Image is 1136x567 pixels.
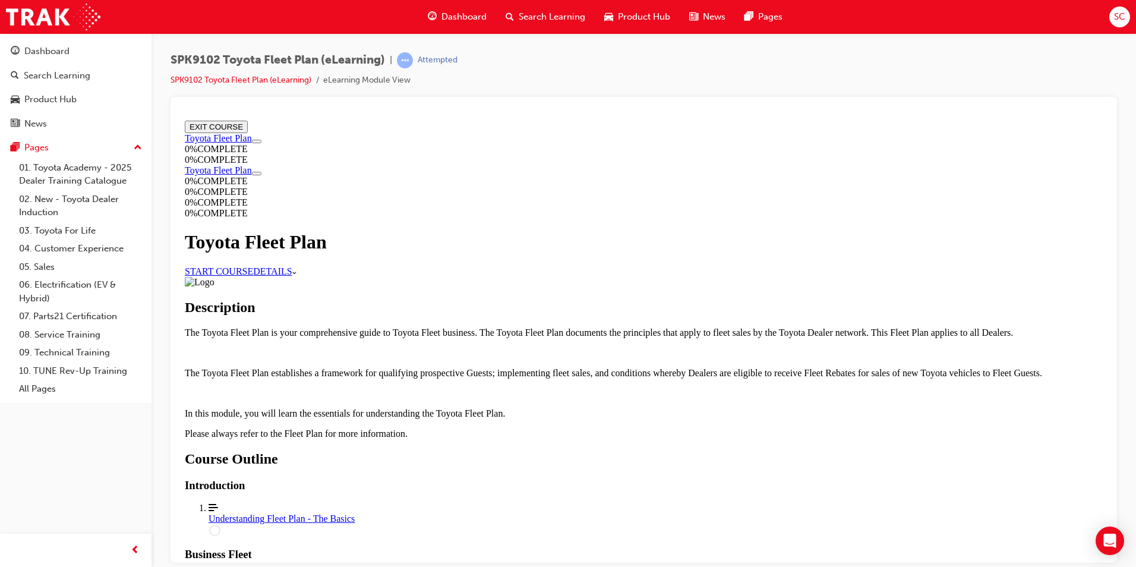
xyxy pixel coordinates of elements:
span: car-icon [11,94,20,105]
button: Pages [5,137,147,159]
span: pages-icon [744,10,753,24]
a: Toyota Fleet Plan [5,49,72,59]
a: Dashboard [5,40,147,62]
span: DETAILS [73,150,112,160]
span: guage-icon [11,46,20,57]
a: All Pages [14,380,147,398]
div: Understanding Fleet Plan - The Basics [29,398,923,408]
span: Pages [758,10,782,24]
span: search-icon [11,71,19,81]
a: News [5,113,147,135]
button: EXIT COURSE [5,5,68,17]
p: The Toyota Fleet Plan is your comprehensive guide to Toyota Fleet business. The Toyota Fleet Plan... [5,212,923,222]
span: Dashboard [441,10,487,24]
a: 08. Service Training [14,326,147,344]
h2: Course Outline [5,335,923,351]
span: News [703,10,725,24]
img: Trak [6,4,100,30]
div: News [24,117,47,131]
h1: Toyota Fleet Plan [5,115,923,137]
h2: Description [5,184,923,200]
button: SC [1109,7,1130,27]
p: The Toyota Fleet Plan establishes a framework for qualifying prospective Guests; implementing fle... [5,252,923,263]
button: DashboardSearch LearningProduct HubNews [5,38,147,137]
a: Product Hub [5,89,147,111]
section: Course Information [5,49,171,81]
div: Open Intercom Messenger [1096,527,1124,555]
div: 0 % COMPLETE [5,60,171,71]
a: START COURSE [5,150,73,160]
a: 04. Customer Experience [14,240,147,258]
span: SC [1114,10,1125,24]
span: SPK9102 Toyota Fleet Plan (eLearning) [171,53,385,67]
a: 07. Parts21 Certification [14,307,147,326]
span: guage-icon [428,10,437,24]
div: Search Learning [24,69,90,83]
a: search-iconSearch Learning [496,5,595,29]
a: Toyota Fleet Plan [5,17,72,27]
a: 06. Electrification (EV & Hybrid) [14,276,147,307]
div: 0 % COMPLETE [5,71,171,81]
a: guage-iconDashboard [418,5,496,29]
div: 0 % COMPLETE [5,28,923,39]
a: SPK9102 Toyota Fleet Plan (eLearning) [171,75,311,85]
span: Search Learning [519,10,585,24]
section: Course Information [5,17,923,49]
span: search-icon [506,10,514,24]
div: 0 % COMPLETE [5,39,923,49]
div: 0 % COMPLETE [5,92,923,103]
h3: Introduction [5,363,923,376]
h3: Business Fleet [5,432,923,445]
a: 01. Toyota Academy - 2025 Dealer Training Catalogue [14,159,147,190]
div: 0 % COMPLETE [5,81,923,92]
a: 10. TUNE Rev-Up Training [14,362,147,380]
a: 03. Toyota For Life [14,222,147,240]
li: eLearning Module View [323,74,411,87]
span: Product Hub [618,10,670,24]
span: news-icon [689,10,698,24]
span: | [390,53,392,67]
div: Attempted [418,55,457,66]
a: news-iconNews [680,5,735,29]
div: Product Hub [24,93,77,106]
a: 05. Sales [14,258,147,276]
span: learningRecordVerb_ATTEMPT-icon [397,52,413,68]
span: pages-icon [11,143,20,153]
a: 09. Technical Training [14,344,147,362]
p: In this module, you will learn the essentials for understanding the Toyota Fleet Plan. [5,292,923,303]
span: news-icon [11,119,20,130]
a: pages-iconPages [735,5,792,29]
div: Dashboard [24,45,70,58]
p: Please always refer to the Fleet Plan for more information. [5,313,923,323]
div: Pages [24,141,49,155]
a: Understanding Fleet Plan - The Basics [29,387,923,421]
a: 02. New - Toyota Dealer Induction [14,190,147,222]
a: DETAILS [73,150,116,160]
img: Logo [5,161,34,172]
span: car-icon [604,10,613,24]
span: up-icon [134,140,142,156]
a: car-iconProduct Hub [595,5,680,29]
a: Search Learning [5,65,147,87]
span: prev-icon [131,543,140,558]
